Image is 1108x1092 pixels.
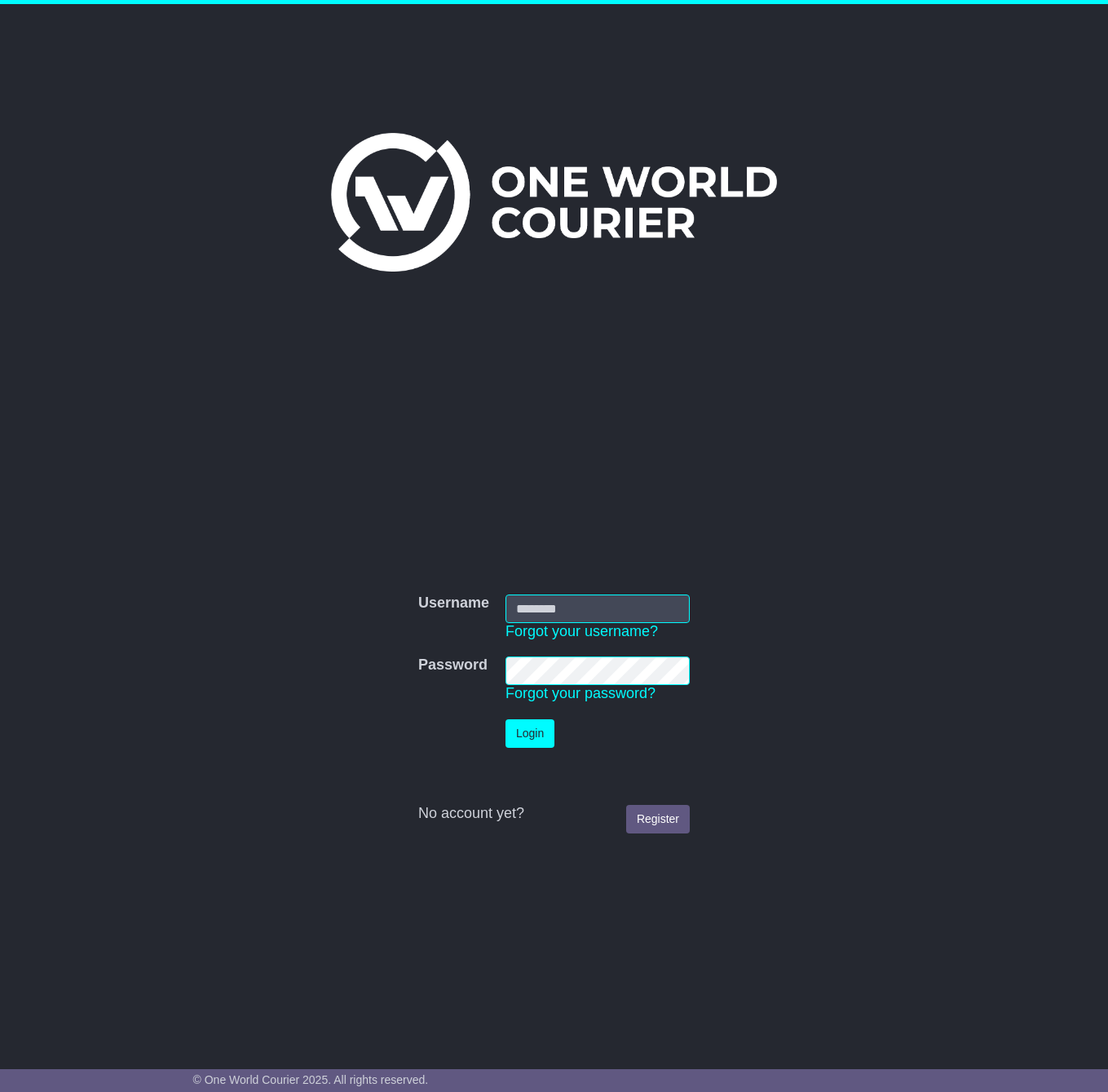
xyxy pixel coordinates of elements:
label: Username [418,595,489,612]
a: Register [626,805,690,833]
a: Forgot your username? [505,623,658,639]
img: One World [331,133,776,272]
button: Login [505,719,554,748]
a: Forgot your password? [505,685,656,701]
span: © One World Courier 2025. All rights reserved. [193,1073,429,1086]
div: No account yet? [418,805,690,823]
label: Password [418,657,488,674]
